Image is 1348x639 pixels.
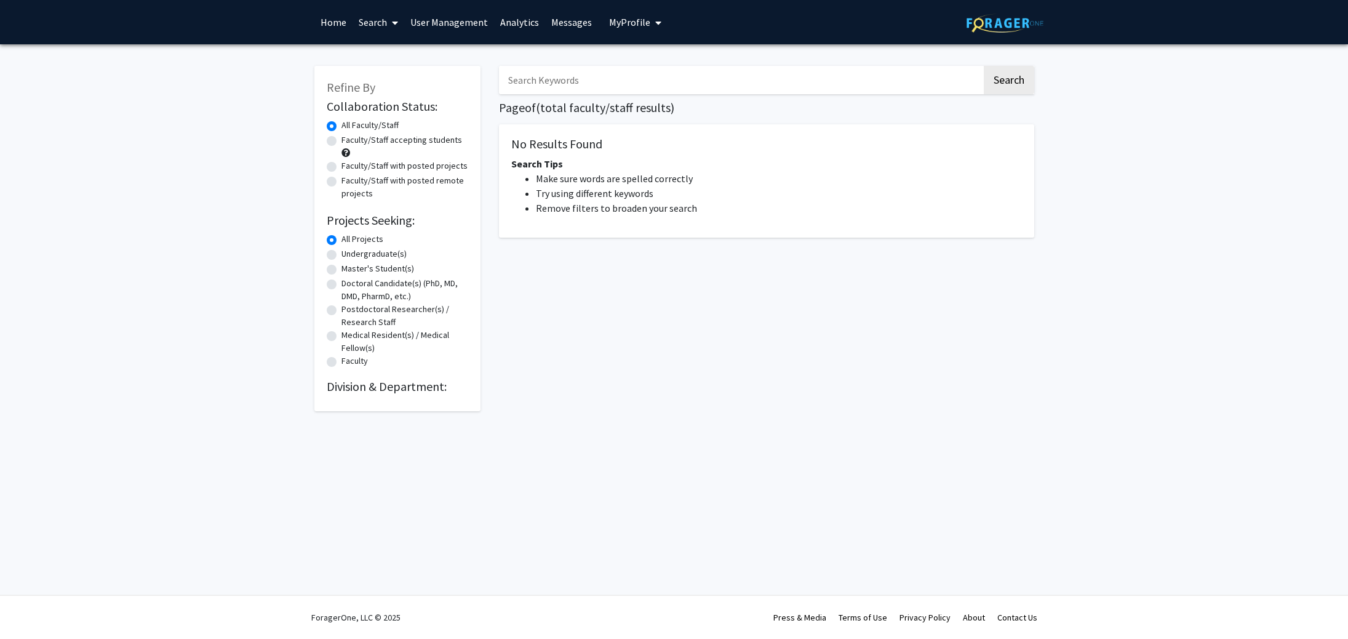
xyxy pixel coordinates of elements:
[609,16,650,28] span: My Profile
[494,1,545,44] a: Analytics
[327,213,468,228] h2: Projects Seeking:
[511,158,563,170] span: Search Tips
[899,612,951,623] a: Privacy Policy
[536,201,1022,215] li: Remove filters to broaden your search
[984,66,1034,94] button: Search
[773,612,826,623] a: Press & Media
[341,134,462,147] label: Faculty/Staff accepting students
[341,247,407,260] label: Undergraduate(s)
[963,612,985,623] a: About
[341,329,468,355] label: Medical Resident(s) / Medical Fellow(s)
[341,355,368,368] label: Faculty
[341,233,383,246] label: All Projects
[314,1,353,44] a: Home
[536,171,1022,186] li: Make sure words are spelled correctly
[499,250,1034,278] nav: Page navigation
[967,14,1043,33] img: ForagerOne Logo
[311,596,401,639] div: ForagerOne, LLC © 2025
[327,99,468,114] h2: Collaboration Status:
[536,186,1022,201] li: Try using different keywords
[404,1,494,44] a: User Management
[327,79,375,95] span: Refine By
[341,262,414,275] label: Master's Student(s)
[341,174,468,200] label: Faculty/Staff with posted remote projects
[511,137,1022,151] h5: No Results Found
[341,119,399,132] label: All Faculty/Staff
[353,1,404,44] a: Search
[341,303,468,329] label: Postdoctoral Researcher(s) / Research Staff
[327,379,468,394] h2: Division & Department:
[839,612,887,623] a: Terms of Use
[341,159,468,172] label: Faculty/Staff with posted projects
[499,66,982,94] input: Search Keywords
[997,612,1037,623] a: Contact Us
[545,1,598,44] a: Messages
[341,277,468,303] label: Doctoral Candidate(s) (PhD, MD, DMD, PharmD, etc.)
[499,100,1034,115] h1: Page of ( total faculty/staff results)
